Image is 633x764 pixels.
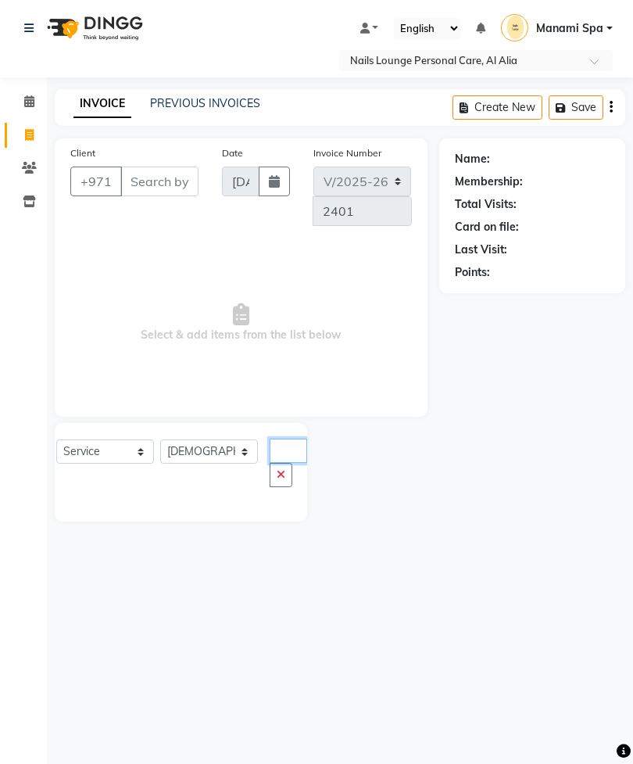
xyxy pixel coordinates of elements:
img: Manami Spa [501,14,528,41]
label: Invoice Number [313,146,381,160]
div: Total Visits: [455,196,517,213]
div: Name: [455,151,490,167]
label: Client [70,146,95,160]
div: Last Visit: [455,242,507,258]
div: Membership: [455,174,523,190]
button: Save [549,95,603,120]
button: +971 [70,167,122,196]
span: Manami Spa [536,20,603,37]
div: Points: [455,264,490,281]
button: Create New [452,95,542,120]
a: PREVIOUS INVOICES [150,96,260,110]
label: Date [222,146,243,160]
input: Search or Scan [270,439,307,463]
span: Select & add items from the list below [70,245,412,401]
img: logo [40,6,147,50]
div: Card on file: [455,219,519,235]
a: INVOICE [73,90,131,118]
input: Search by Name/Mobile/Email/Code [120,167,198,196]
